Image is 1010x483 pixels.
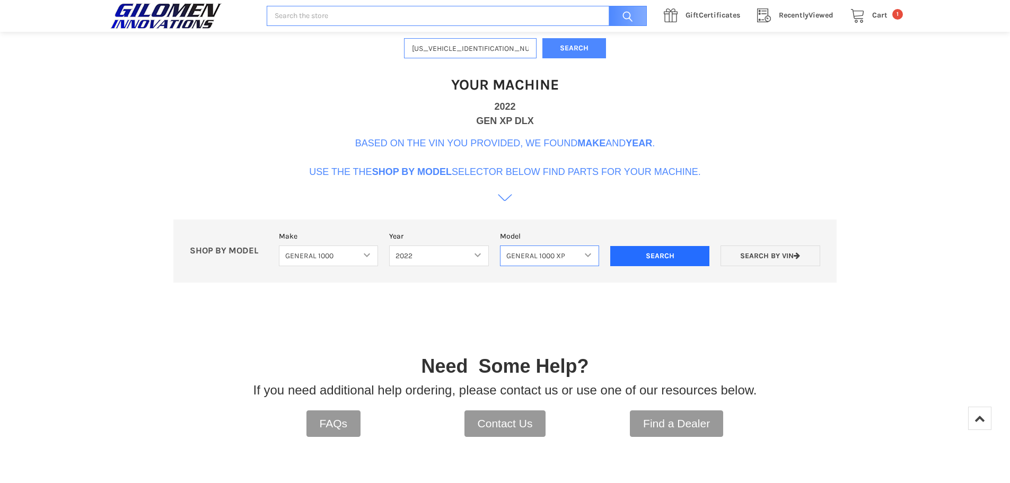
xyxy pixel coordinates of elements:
label: Make [279,231,378,242]
a: Top of Page [968,407,991,430]
a: GILOMEN INNOVATIONS [108,3,256,29]
span: Viewed [779,11,833,20]
a: Cart 1 [845,9,903,22]
p: Based on the VIN you provided, we found and . Use the the selector below find parts for your mach... [309,136,701,179]
h1: Your Machine [451,75,559,94]
label: Year [389,231,488,242]
b: Make [577,138,605,148]
img: GILOMEN INNOVATIONS [108,3,224,29]
span: Cart [872,11,888,20]
label: Model [500,231,599,242]
span: Recently [779,11,809,20]
button: Search [542,38,606,59]
a: FAQs [306,410,361,437]
a: GiftCertificates [658,9,751,22]
a: Contact Us [464,410,546,437]
input: Search the store [267,6,647,27]
span: Certificates [686,11,740,20]
input: Search [610,246,709,266]
input: Enter VIN of your machine [404,38,537,59]
b: Year [626,138,652,148]
input: Search [603,6,647,27]
span: Gift [686,11,699,20]
p: SHOP BY MODEL [185,245,274,257]
b: Shop By Model [372,166,452,177]
p: If you need additional help ordering, please contact us or use one of our resources below. [253,381,757,400]
div: GEN XP DLX [476,114,534,128]
a: Find a Dealer [630,410,723,437]
a: Search by VIN [721,245,820,266]
p: Need Some Help? [421,352,589,381]
a: RecentlyViewed [751,9,845,22]
div: 2022 [494,100,515,114]
span: 1 [892,9,903,20]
